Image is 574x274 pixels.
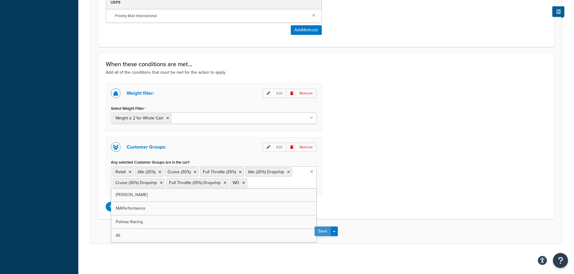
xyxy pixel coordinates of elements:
button: Open Resource Center [553,253,568,268]
span: Cruise (30%) [168,169,191,175]
span: [PERSON_NAME] [116,192,148,198]
button: AddMethods [291,25,322,35]
p: Edit [263,89,286,98]
button: Save [315,226,331,236]
span: MAPerformance [116,205,146,211]
p: Edit [263,143,286,152]
span: Full Throttle (35%) Dropship [169,180,221,186]
p: Remove [286,143,317,152]
p: Customer Groups: [127,143,166,151]
label: Any selected Customer Groups are in the cart [111,160,190,165]
label: Select Weight Filter [111,106,146,111]
p: Remove [286,89,317,98]
span: WD [233,180,239,186]
span: Weight ≥ 2 for Whole Cart [115,115,163,121]
p: Weight filter: [127,89,154,97]
span: Retail [115,169,126,175]
button: Show Help Docs [552,6,564,17]
span: Idle (20%) Dropship [248,169,284,175]
a: All [111,229,316,242]
a: Polmax Racing [111,215,316,229]
a: [PERSON_NAME] [111,188,316,202]
span: Cruise (30%) Dropship [115,180,157,186]
a: MAPerformance [111,202,316,215]
p: Add all of the conditions that must be met for the action to apply. [106,69,547,76]
span: Polmax Racing [116,219,143,225]
span: Idle (20%) [138,169,155,175]
span: All [116,232,120,239]
span: Priority Mail International [115,12,307,20]
span: Full Throttle (35%) [203,169,236,175]
h3: When these conditions are met... [106,61,547,67]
